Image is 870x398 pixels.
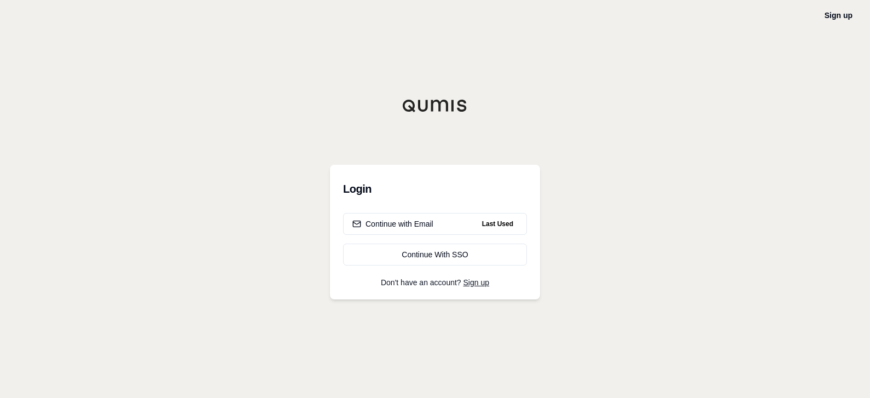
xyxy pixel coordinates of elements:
div: Continue With SSO [352,249,518,260]
a: Sign up [825,11,852,20]
span: Last Used [478,217,518,230]
div: Continue with Email [352,218,433,229]
a: Continue With SSO [343,244,527,266]
button: Continue with EmailLast Used [343,213,527,235]
img: Qumis [402,99,468,112]
a: Sign up [463,278,489,287]
p: Don't have an account? [343,279,527,286]
h3: Login [343,178,527,200]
